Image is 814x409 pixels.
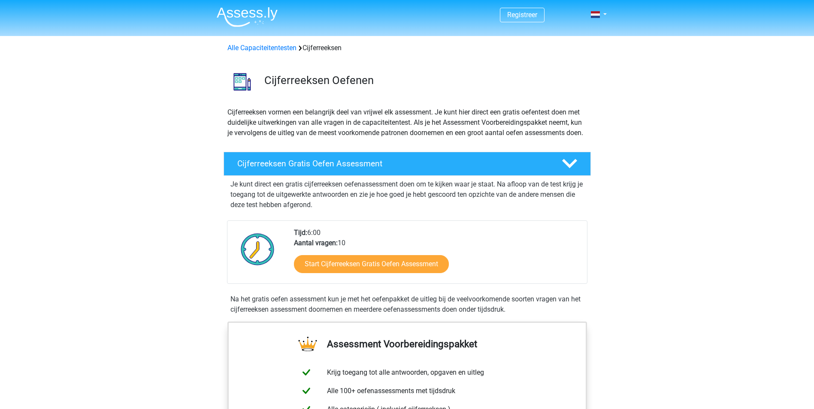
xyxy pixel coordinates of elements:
h4: Cijferreeksen Gratis Oefen Assessment [237,159,548,168]
h3: Cijferreeksen Oefenen [264,74,584,87]
p: Je kunt direct een gratis cijferreeksen oefenassessment doen om te kijken waar je staat. Na afloo... [230,179,584,210]
p: Cijferreeksen vormen een belangrijk deel van vrijwel elk assessment. Je kunt hier direct een grat... [227,107,587,138]
b: Aantal vragen: [294,239,338,247]
div: 6:00 10 [287,228,587,283]
img: cijferreeksen [224,63,260,100]
div: Cijferreeksen [224,43,590,53]
img: Assessly [217,7,278,27]
a: Registreer [507,11,537,19]
a: Start Cijferreeksen Gratis Oefen Assessment [294,255,449,273]
a: Cijferreeksen Gratis Oefen Assessment [220,152,594,176]
a: Alle Capaciteitentesten [227,44,297,52]
b: Tijd: [294,229,307,237]
img: Klok [236,228,279,271]
div: Na het gratis oefen assessment kun je met het oefenpakket de uitleg bij de veelvoorkomende soorte... [227,294,587,315]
